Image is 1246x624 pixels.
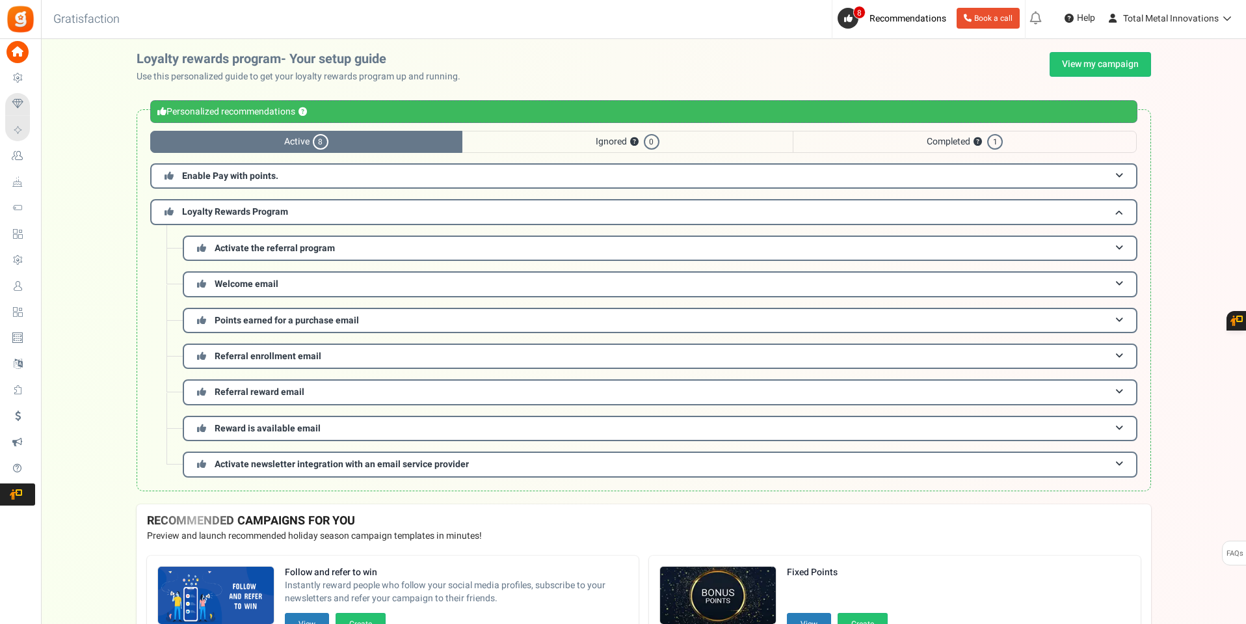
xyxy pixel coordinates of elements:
a: Book a call [957,8,1020,29]
span: Referral enrollment email [215,349,321,363]
strong: Fixed Points [787,566,888,579]
h3: Gratisfaction [39,7,134,33]
img: Gratisfaction [6,5,35,34]
span: 1 [987,134,1003,150]
span: Activate newsletter integration with an email service provider [215,457,469,471]
span: Ignored [462,131,793,153]
span: Reward is available email [215,422,321,435]
span: 8 [853,6,866,19]
h4: RECOMMENDED CAMPAIGNS FOR YOU [147,515,1141,528]
strong: Follow and refer to win [285,566,628,579]
span: Activate the referral program [215,241,335,255]
span: Help [1074,12,1095,25]
span: 8 [313,134,328,150]
button: ? [298,108,307,116]
span: 0 [644,134,659,150]
span: Enable Pay with points. [182,169,278,183]
span: Welcome email [215,277,278,291]
span: Points earned for a purchase email [215,314,359,327]
button: ? [974,138,982,146]
a: Help [1059,8,1100,29]
p: Preview and launch recommended holiday season campaign templates in minutes! [147,530,1141,543]
span: Referral reward email [215,385,304,399]
span: Completed [793,131,1137,153]
span: Active [150,131,462,153]
span: Loyalty Rewards Program [182,205,288,219]
span: Instantly reward people who follow your social media profiles, subscribe to your newsletters and ... [285,579,628,605]
a: 8 Recommendations [838,8,951,29]
span: FAQs [1226,541,1243,566]
span: Total Metal Innovations [1123,12,1219,25]
p: Use this personalized guide to get your loyalty rewards program up and running. [137,70,471,83]
div: Personalized recommendations [150,100,1137,123]
a: View my campaign [1050,52,1151,77]
span: Recommendations [869,12,946,25]
button: ? [630,138,639,146]
h2: Loyalty rewards program- Your setup guide [137,52,471,66]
